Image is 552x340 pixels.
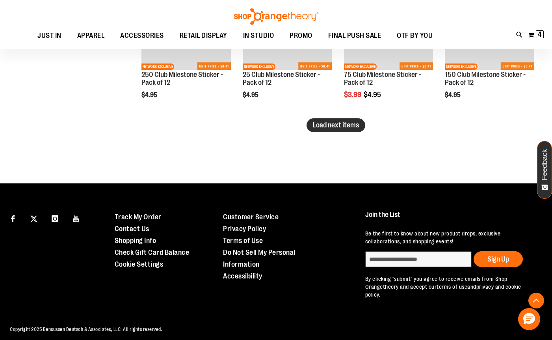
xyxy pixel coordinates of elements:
[115,213,162,221] a: Track My Order
[328,27,381,45] span: FINAL PUSH SALE
[397,27,433,45] span: OTF BY YOU
[6,211,20,225] a: Visit our Facebook page
[518,308,540,330] button: Hello, have a question? Let’s chat.
[77,27,105,45] span: APPAREL
[445,92,462,99] span: $4.95
[243,27,274,45] span: IN STUDIO
[223,248,296,268] a: Do Not Sell My Personal Information
[115,260,164,268] a: Cookie Settings
[445,64,478,70] span: NETWORK EXCLUSIVE
[282,27,320,45] a: PROMO
[233,8,320,25] img: Shop Orangetheory
[115,248,190,256] a: Check Gift Card Balance
[474,251,523,267] button: Sign Up
[541,149,548,180] span: Feedback
[389,27,440,45] a: OTF BY YOU
[445,71,526,86] a: 150 Club Milestone Sticker - Pack of 12
[69,27,113,45] a: APPAREL
[223,237,263,245] a: Terms of Use
[115,225,149,233] a: Contact Us
[112,27,172,45] a: ACCESSORIES
[538,30,542,38] span: 4
[344,91,362,99] span: $3.99
[37,27,61,45] span: JUST IN
[243,71,320,86] a: 25 Club Milestone Sticker - Pack of 12
[365,230,537,245] p: Be the first to know about new product drops, exclusive collaborations, and shopping events!
[120,27,164,45] span: ACCESSORIES
[344,71,421,86] a: 75 Club Milestone Sticker - Pack of 12
[223,272,262,280] a: Accessibility
[365,211,537,226] h4: Join the List
[141,64,174,70] span: NETWORK EXCLUSIVE
[115,237,156,245] a: Shopping Info
[10,327,162,332] span: Copyright 2025 Bensussen Deutsch & Associates, LLC. All rights reserved.
[243,64,275,70] span: NETWORK EXCLUSIVE
[487,255,509,263] span: Sign Up
[223,225,266,233] a: Privacy Policy
[235,27,282,45] a: IN STUDIO
[313,121,359,129] span: Load next items
[364,91,382,99] span: $4.95
[27,211,41,225] a: Visit our X page
[537,141,552,199] button: Feedback - Show survey
[243,92,260,99] span: $4.95
[344,64,377,70] span: NETWORK EXCLUSIVE
[30,215,37,222] img: Twitter
[307,118,365,132] button: Load next items
[48,211,62,225] a: Visit our Instagram page
[180,27,227,45] span: RETAIL DISPLAY
[172,27,235,45] a: RETAIL DISPLAY
[320,27,389,45] a: FINAL PUSH SALE
[437,284,467,290] a: terms of use
[69,211,83,225] a: Visit our Youtube page
[30,27,69,45] a: JUST IN
[365,275,537,299] p: By clicking "submit" you agree to receive emails from Shop Orangetheory and accept our and
[365,251,472,267] input: enter email
[528,293,544,308] button: Back To Top
[141,71,223,86] a: 250 Club Milestone Sticker - Pack of 12
[290,27,312,45] span: PROMO
[223,213,279,221] a: Customer Service
[141,92,158,99] span: $4.95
